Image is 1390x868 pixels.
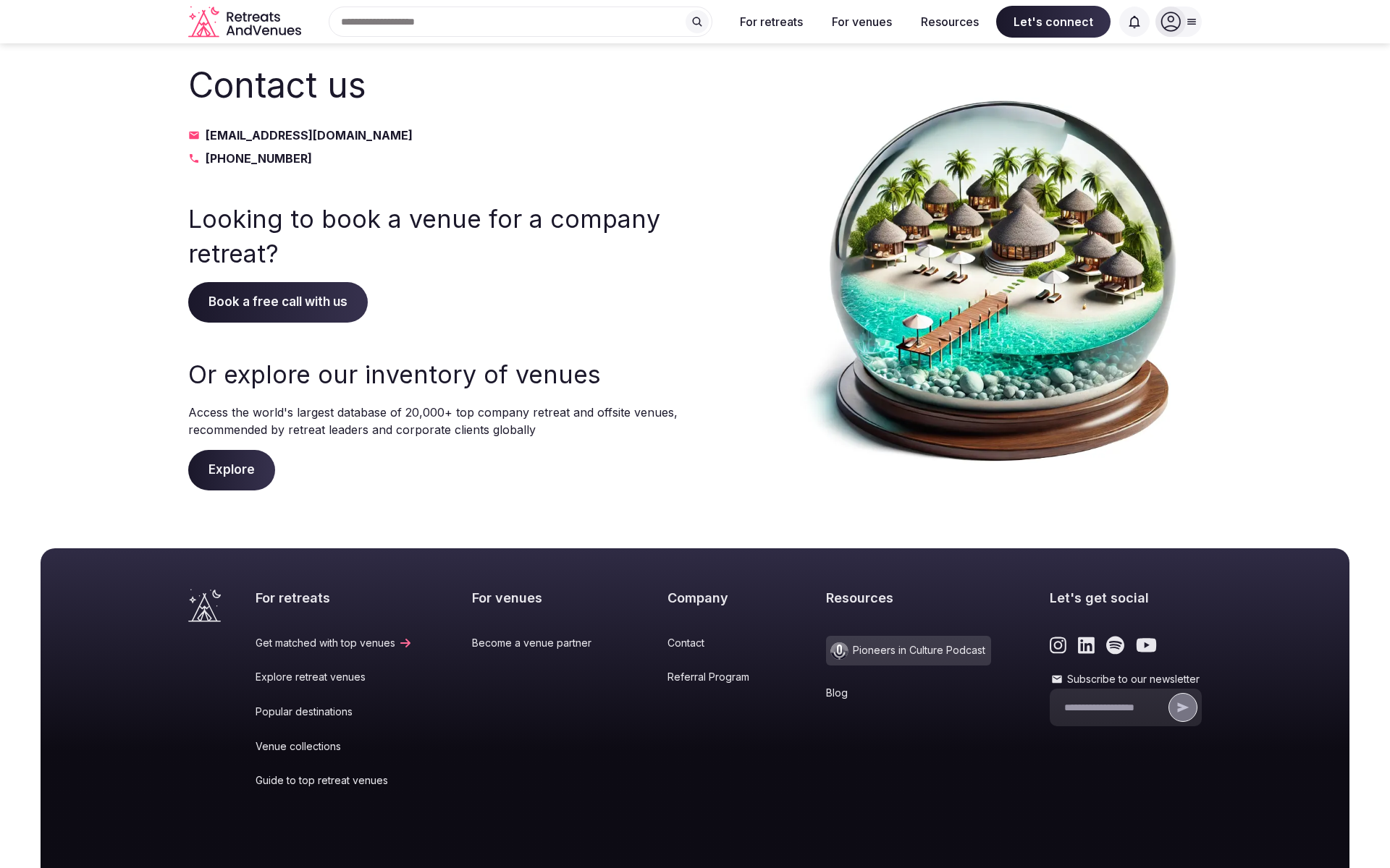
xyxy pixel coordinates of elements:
a: Popular destinations [256,705,413,719]
a: Visit the homepage [188,589,221,622]
a: Link to the retreats and venues Spotify page [1106,636,1124,655]
label: Subscribe to our newsletter [1050,672,1202,686]
h3: Looking to book a venue for a company retreat? [188,202,681,271]
a: Book a free call with us [188,294,368,309]
h3: Or explore our inventory of venues [188,357,681,392]
a: Explore retreat venues [256,670,413,684]
a: Blog [826,686,991,700]
span: Let's connect [996,6,1111,38]
a: Link to the retreats and venues Youtube page [1136,636,1157,655]
button: For retreats [728,6,814,38]
a: Guide to top retreat venues [256,773,413,788]
a: Get matched with top venues [256,636,413,650]
span: Book a free call with us [188,282,368,323]
button: Resources [909,6,990,38]
a: Explore [188,462,275,477]
h2: Resources [826,589,991,607]
span: Explore [188,450,275,490]
img: Contact us [796,61,1202,490]
a: [EMAIL_ADDRESS][DOMAIN_NAME] [188,127,681,144]
a: Pioneers in Culture Podcast [826,636,991,665]
p: Access the world's largest database of 20,000+ top company retreat and offsite venues, recommende... [188,404,681,438]
h2: Company [667,589,767,607]
a: Referral Program [667,670,767,684]
button: For venues [820,6,903,38]
a: Link to the retreats and venues Instagram page [1050,636,1066,655]
a: Link to the retreats and venues LinkedIn page [1078,636,1095,655]
a: [PHONE_NUMBER] [188,150,681,167]
a: Become a venue partner [472,636,609,650]
a: Venue collections [256,739,413,754]
a: Visit the homepage [188,6,304,38]
a: Contact [667,636,767,650]
h2: For venues [472,589,609,607]
h2: Let's get social [1050,589,1202,607]
svg: Retreats and Venues company logo [188,6,304,38]
h2: Contact us [188,61,681,109]
h2: For retreats [256,589,413,607]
